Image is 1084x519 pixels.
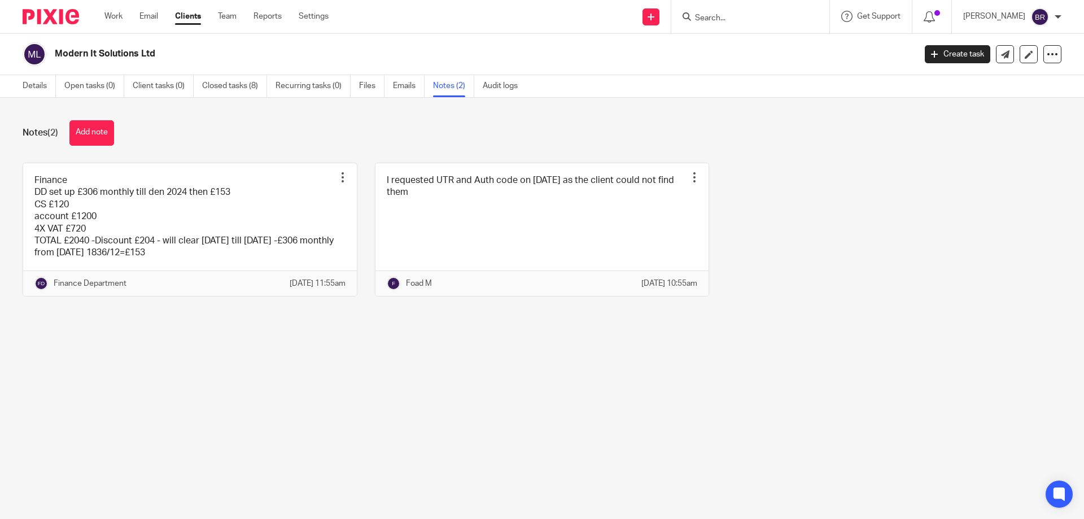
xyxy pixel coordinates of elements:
a: Reports [253,11,282,22]
span: Get Support [857,12,901,20]
p: [DATE] 11:55am [290,278,346,289]
a: Email [139,11,158,22]
img: svg%3E [34,277,48,290]
a: Client tasks (0) [133,75,194,97]
a: Files [359,75,384,97]
h1: Notes [23,127,58,139]
p: Finance Department [54,278,126,289]
span: (2) [47,128,58,137]
a: Notes (2) [433,75,474,97]
p: Foad M [406,278,432,289]
input: Search [694,14,795,24]
p: [DATE] 10:55am [641,278,697,289]
button: Add note [69,120,114,146]
img: svg%3E [1031,8,1049,26]
a: Work [104,11,123,22]
a: Team [218,11,237,22]
a: Clients [175,11,201,22]
a: Open tasks (0) [64,75,124,97]
a: Emails [393,75,425,97]
a: Settings [299,11,329,22]
a: Audit logs [483,75,526,97]
a: Create task [925,45,990,63]
a: Closed tasks (8) [202,75,267,97]
a: Recurring tasks (0) [276,75,351,97]
img: svg%3E [387,277,400,290]
h2: Modern It Solutions Ltd [55,48,737,60]
img: svg%3E [23,42,46,66]
img: Pixie [23,9,79,24]
p: [PERSON_NAME] [963,11,1025,22]
a: Details [23,75,56,97]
